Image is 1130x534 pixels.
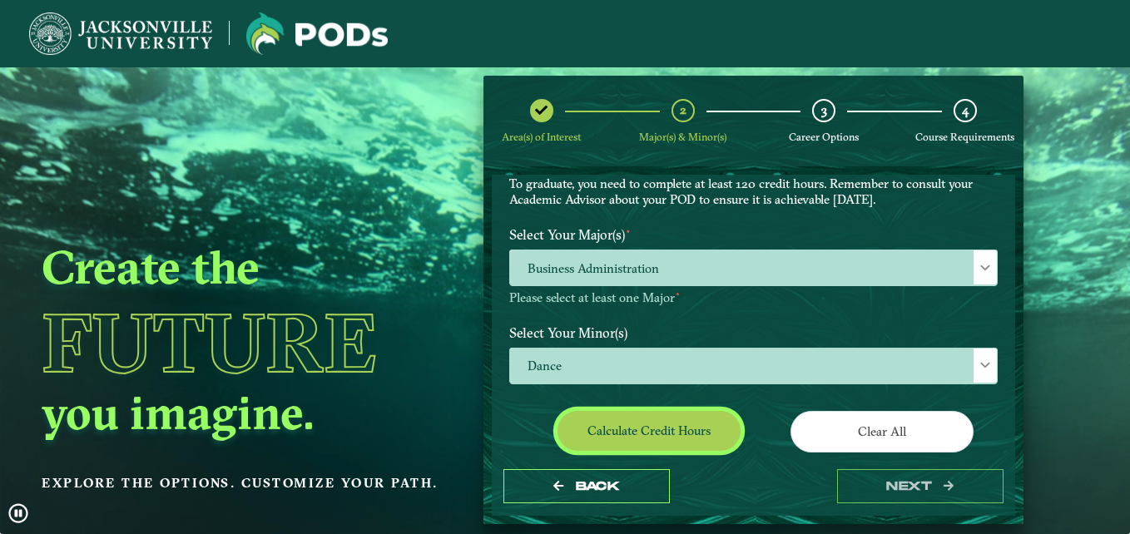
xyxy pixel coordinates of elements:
h2: Create the [42,238,444,296]
span: Major(s) & Minor(s) [639,131,726,143]
label: Select Your Minor(s) [497,317,1010,348]
button: Back [503,469,670,503]
span: 3 [821,102,827,118]
button: next [837,469,1004,503]
button: Calculate credit hours [558,411,741,450]
h1: Future [42,302,444,383]
p: Please select at least one Major [509,290,998,306]
sup: ⋆ [625,225,632,237]
span: 4 [962,102,969,118]
span: Area(s) of Interest [502,131,581,143]
h2: you imagine. [42,383,444,442]
img: Jacksonville University logo [246,12,388,55]
sup: ⋆ [675,288,681,299]
span: Career Options [789,131,859,143]
p: Explore the options. Customize your path. [42,471,444,496]
span: Dance [510,349,997,384]
span: 2 [680,102,686,118]
span: Course Requirements [915,131,1014,143]
span: Business Administration [510,250,997,286]
button: Clear All [791,411,974,452]
span: Back [576,479,620,493]
label: Select Your Major(s) [497,220,1010,250]
img: Jacksonville University logo [29,12,212,55]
